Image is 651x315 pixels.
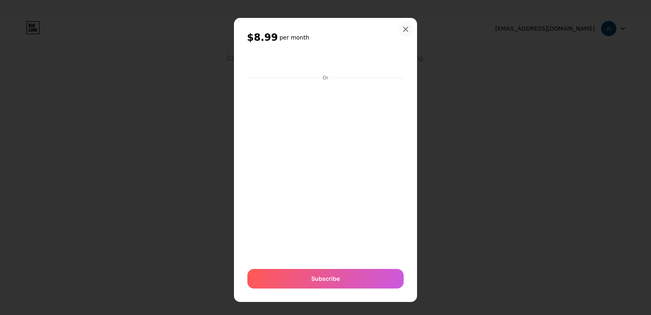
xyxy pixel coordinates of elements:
[247,31,278,44] span: $8.99
[280,33,309,42] h6: per month
[246,82,405,261] iframe: Secure payment input frame
[311,274,340,283] span: Subscribe
[247,53,404,72] iframe: Secure payment button frame
[321,75,330,81] div: Or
